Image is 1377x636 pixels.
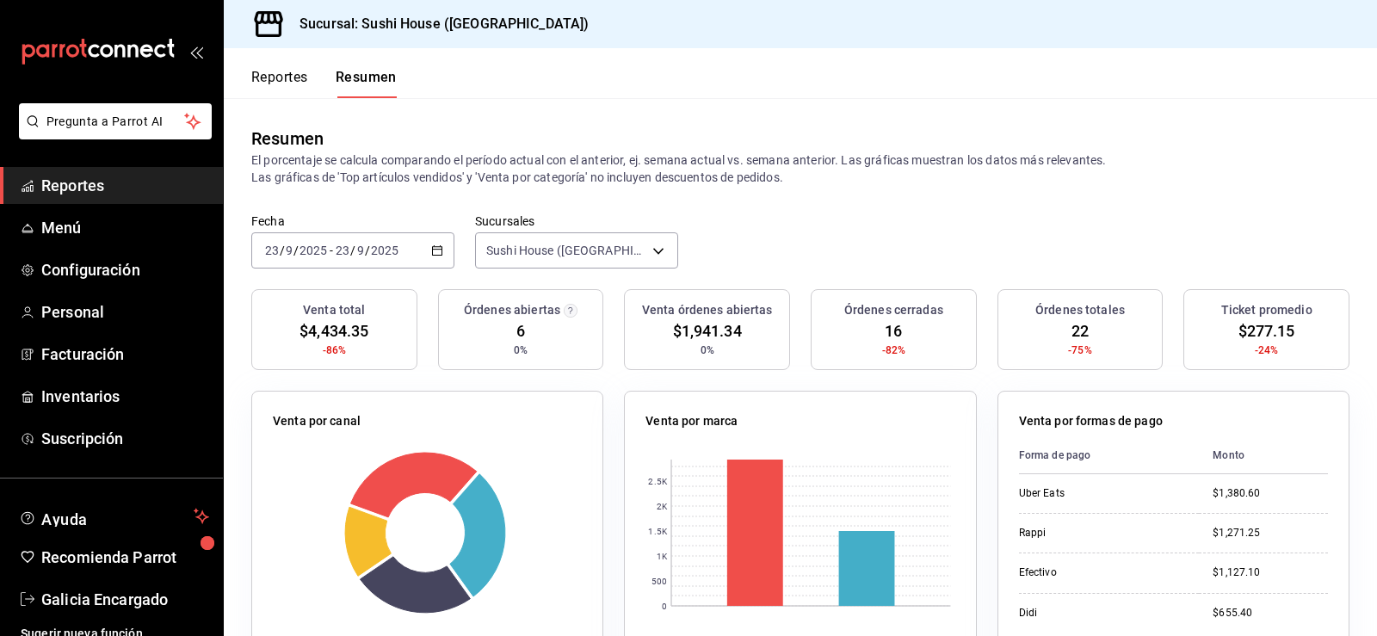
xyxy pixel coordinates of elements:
[299,244,328,257] input: ----
[1019,437,1200,474] th: Forma de pago
[486,242,646,259] span: Sushi House ([GEOGRAPHIC_DATA])
[844,301,943,319] h3: Órdenes cerradas
[657,502,668,511] text: 2K
[1213,526,1328,540] div: $1,271.25
[1019,526,1186,540] div: Rappi
[189,45,203,59] button: open_drawer_menu
[514,343,528,358] span: 0%
[41,300,209,324] span: Personal
[1019,606,1186,621] div: Didi
[1071,319,1089,343] span: 22
[1019,486,1186,501] div: Uber Eats
[336,69,397,98] button: Resumen
[516,319,525,343] span: 6
[662,602,667,611] text: 0
[1019,412,1163,430] p: Venta por formas de pago
[41,174,209,197] span: Reportes
[41,427,209,450] span: Suscripción
[251,151,1349,186] p: El porcentaje se calcula comparando el período actual con el anterior, ej. semana actual vs. sema...
[649,527,668,536] text: 1.5K
[280,244,285,257] span: /
[1068,343,1092,358] span: -75%
[285,244,293,257] input: --
[41,506,187,527] span: Ayuda
[251,69,397,98] div: navigation tabs
[41,343,209,366] span: Facturación
[701,343,714,358] span: 0%
[1255,343,1279,358] span: -24%
[645,412,738,430] p: Venta por marca
[264,244,280,257] input: --
[464,301,560,319] h3: Órdenes abiertas
[651,577,667,586] text: 500
[1221,301,1312,319] h3: Ticket promedio
[303,301,365,319] h3: Venta total
[251,215,454,227] label: Fecha
[330,244,333,257] span: -
[251,126,324,151] div: Resumen
[286,14,589,34] h3: Sucursal: Sushi House ([GEOGRAPHIC_DATA])
[299,319,368,343] span: $4,434.35
[46,113,185,131] span: Pregunta a Parrot AI
[642,301,773,319] h3: Venta órdenes abiertas
[1019,565,1186,580] div: Efectivo
[1213,606,1328,621] div: $655.40
[673,319,742,343] span: $1,941.34
[356,244,365,257] input: --
[41,546,209,569] span: Recomienda Parrot
[19,103,212,139] button: Pregunta a Parrot AI
[1213,486,1328,501] div: $1,380.60
[1035,301,1125,319] h3: Órdenes totales
[365,244,370,257] span: /
[323,343,347,358] span: -86%
[41,216,209,239] span: Menú
[370,244,399,257] input: ----
[41,258,209,281] span: Configuración
[885,319,902,343] span: 16
[293,244,299,257] span: /
[41,588,209,611] span: Galicia Encargado
[350,244,355,257] span: /
[251,69,308,98] button: Reportes
[12,125,212,143] a: Pregunta a Parrot AI
[335,244,350,257] input: --
[657,552,668,561] text: 1K
[1213,565,1328,580] div: $1,127.10
[475,215,678,227] label: Sucursales
[649,477,668,486] text: 2.5K
[882,343,906,358] span: -82%
[1199,437,1328,474] th: Monto
[1238,319,1295,343] span: $277.15
[273,412,361,430] p: Venta por canal
[41,385,209,408] span: Inventarios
